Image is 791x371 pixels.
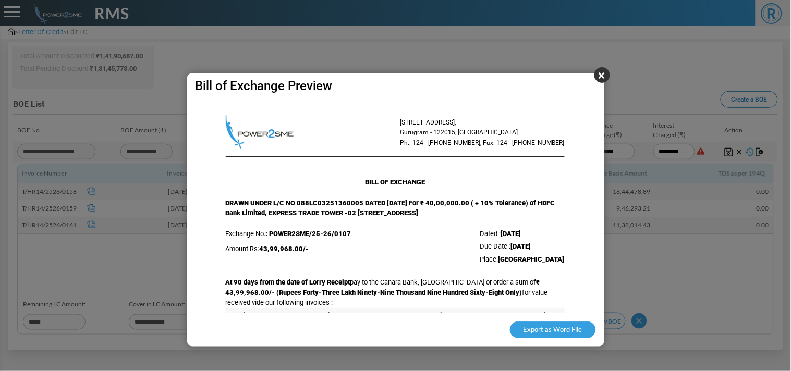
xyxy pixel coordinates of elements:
th: Invoice No. [310,308,388,322]
span: At 90 days from the date of Lorry Receipt [226,278,350,286]
td: Dated : [480,229,565,242]
td: [STREET_ADDRESS], Gurugram - 122015, [GEOGRAPHIC_DATA] Ph.: 124 - [PHONE_NUMBER], Fax: 124 - [PHO... [400,115,565,149]
th: Invoice Amount [388,308,479,322]
td: DRAWN UNDER L/C NO 088LC03251360005 DATED [DATE] For ₹ 40,00,000.00 ( + 10% Tolerance) of HDFC Ba... [226,177,565,228]
td: Place: [480,254,565,265]
span: ₹ 43,99,968.00/- (Rupees Forty-Three Lakh Ninety-Nine Thousand Nine Hundred Sixty-Eight Only) [226,278,540,296]
span: 43,99,968.00/- [260,245,309,253]
h4: Bill of Exchange Preview [196,79,396,94]
span: [GEOGRAPHIC_DATA] [498,255,565,263]
th: Cover in LC [479,308,564,322]
td: Amount Rs: [226,244,351,259]
span: [DATE] [511,242,531,250]
td: Exchange No. [226,229,351,244]
button: × [594,67,610,83]
th: Invoice Date [226,308,310,322]
td: Due Date : [480,241,565,254]
img: Logo [226,115,294,149]
td: pay to the Canara Bank, [GEOGRAPHIC_DATA] or order a sum of for value received vide our following... [226,277,565,308]
span: : POWER2SME/25-26/0107 [266,230,351,238]
span: [DATE] [501,230,521,238]
center: BILL OF EXCHANGE [226,177,565,188]
button: Export as Word File [510,321,596,338]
